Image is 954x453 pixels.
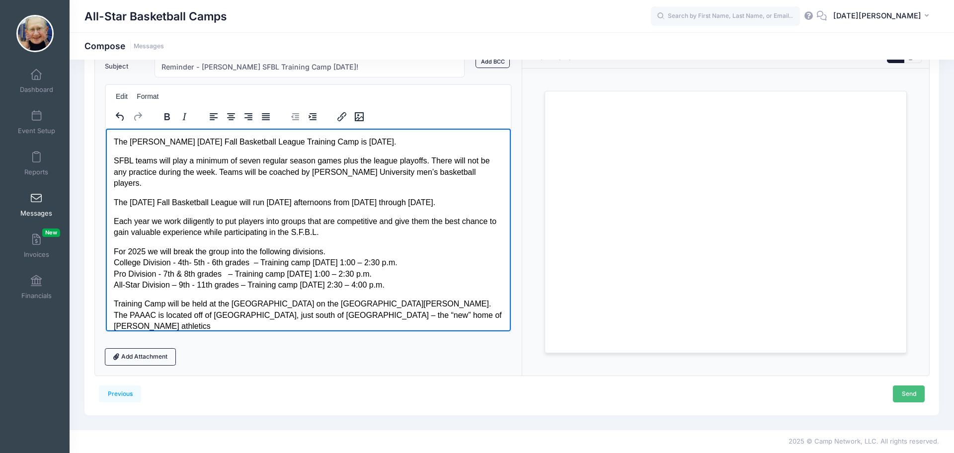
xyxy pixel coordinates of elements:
[20,85,53,94] span: Dashboard
[24,168,48,176] span: Reports
[129,110,146,124] button: Redo
[13,146,60,181] a: Reports
[21,292,52,300] span: Financials
[134,43,164,50] a: Messages
[223,110,239,124] button: Align center
[13,105,60,140] a: Event Setup
[116,92,128,100] span: Edit
[84,41,164,51] h1: Compose
[8,87,397,110] p: Each year we work diligently to put players into groups that are competitive and give them the be...
[16,15,54,52] img: All-Star Basketball Camps
[20,209,52,218] span: Messages
[476,56,510,68] a: Add BCC
[287,110,304,124] button: Decrease indent
[153,107,199,126] div: formatting
[112,110,129,124] button: Undo
[281,107,327,126] div: indentation
[205,110,222,124] button: Align left
[8,170,397,236] p: Training Camp will be held at the [GEOGRAPHIC_DATA] on the [GEOGRAPHIC_DATA][PERSON_NAME]. The PA...
[327,107,374,126] div: image
[833,10,921,21] span: [DATE][PERSON_NAME]
[351,110,368,124] button: Insert/edit image
[240,110,257,124] button: Align right
[155,56,465,77] input: Subject
[651,6,800,26] input: Search by First Name, Last Name, or Email...
[84,5,227,28] h1: All-Star Basketball Camps
[13,270,60,304] a: Financials
[893,385,925,402] a: Send
[24,250,49,259] span: Invoices
[333,110,350,124] button: Insert/edit link
[827,5,939,28] button: [DATE][PERSON_NAME]
[13,228,60,263] a: InvoicesNew
[789,437,939,445] span: 2025 © Camp Network, LLC. All rights reserved.
[99,385,141,402] a: Previous
[176,110,193,124] button: Italic
[304,110,321,124] button: Increase indent
[8,27,397,60] p: SFBL teams will play a minimum of seven regular season games plus the league playoffs. There will...
[8,8,397,19] p: The [PERSON_NAME] [DATE] Fall Basketball League Training Camp is [DATE].
[106,107,153,126] div: history
[42,228,60,237] span: New
[13,64,60,98] a: Dashboard
[8,118,397,162] p: For 2025 we will break the group into the following divisions. College Division - 4th- 5th - 6th ...
[257,110,274,124] button: Justify
[106,129,511,331] iframe: Rich Text Area
[18,127,55,135] span: Event Setup
[8,8,397,369] body: Rich Text Area. Press ALT-0 for help.
[199,107,281,126] div: alignment
[137,92,159,100] span: Format
[8,69,397,79] p: The [DATE] Fall Basketball League will run [DATE] afternoons from [DATE] through [DATE].
[159,110,175,124] button: Bold
[13,187,60,222] a: Messages
[105,348,176,365] a: Add Attachment
[100,56,150,77] label: Subject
